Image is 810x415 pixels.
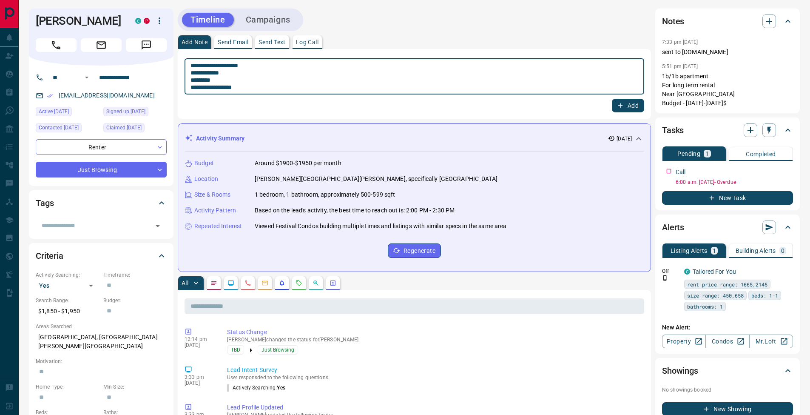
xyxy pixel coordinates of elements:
p: $1,850 - $1,950 [36,304,99,318]
p: actively searching : [227,384,285,392]
p: Min Size: [103,383,167,391]
p: [PERSON_NAME][GEOGRAPHIC_DATA][PERSON_NAME], specifically [GEOGRAPHIC_DATA] [255,175,497,183]
p: [DATE] [185,342,214,348]
div: Showings [662,361,793,381]
svg: Listing Alerts [279,280,285,286]
p: Based on the lead's activity, the best time to reach out is: 2:00 PM - 2:30 PM [255,206,455,215]
span: Contacted [DATE] [39,123,79,132]
span: bathrooms: 1 [687,302,723,311]
button: New Task [662,191,793,205]
p: Timeframe: [103,271,167,279]
p: No showings booked [662,386,793,394]
svg: Email Verified [47,93,53,99]
p: Budget [194,159,214,168]
p: 12:14 pm [185,336,214,342]
button: Timeline [182,13,234,27]
span: Signed up [DATE] [106,107,145,116]
p: Viewed Festival Condos building multiple times and listings with similar specs in the same area [255,222,506,231]
p: User responsded to the following questions: [227,375,641,381]
p: Repeated Interest [194,222,242,231]
button: Regenerate [388,243,441,258]
h2: Alerts [662,220,684,234]
svg: Opportunities [313,280,319,286]
p: Status Change [227,328,641,337]
p: sent to [DOMAIN_NAME] [662,48,793,57]
p: Lead Profile Updated [227,403,641,412]
div: Just Browsing [36,162,167,177]
span: Claimed [DATE] [106,123,142,132]
h2: Tasks [662,123,684,137]
p: Actively Searching: [36,271,99,279]
p: Activity Summary [196,134,244,143]
p: Size & Rooms [194,190,231,199]
button: Open [82,72,92,83]
div: Notes [662,11,793,31]
svg: Push Notification Only [662,275,668,281]
p: Off [662,267,679,275]
p: Add Note [182,39,207,45]
svg: Notes [210,280,217,286]
p: 7:33 pm [DATE] [662,39,698,45]
h2: Showings [662,364,698,378]
h1: [PERSON_NAME] [36,14,122,28]
p: 6:00 a.m. [DATE] - Overdue [676,178,793,186]
span: beds: 1-1 [751,291,778,300]
div: Criteria [36,246,167,266]
p: 5:51 pm [DATE] [662,63,698,69]
p: [DATE] [185,380,214,386]
svg: Lead Browsing Activity [227,280,234,286]
span: rent price range: 1665,2145 [687,280,767,289]
div: condos.ca [684,269,690,275]
p: Search Range: [36,297,99,304]
div: Mon Mar 06 2023 [103,107,167,119]
p: Activity Pattern [194,206,236,215]
span: Call [36,38,77,52]
svg: Emails [261,280,268,286]
a: Property [662,335,706,348]
a: [EMAIL_ADDRESS][DOMAIN_NAME] [59,92,155,99]
span: Just Browsing [261,346,294,354]
button: Campaigns [237,13,299,27]
p: Around $1900-$1950 per month [255,159,341,168]
span: Yes [277,385,285,391]
p: Call [676,168,686,177]
p: 1 [705,151,709,157]
p: Listing Alerts [671,248,708,254]
p: Building Alerts [736,248,776,254]
p: New Alert: [662,323,793,332]
div: Activity Summary[DATE] [185,131,644,146]
svg: Requests [296,280,302,286]
span: TBD [231,346,240,354]
h2: Notes [662,14,684,28]
span: Message [126,38,167,52]
p: Log Call [296,39,318,45]
p: Pending [677,151,700,157]
p: [GEOGRAPHIC_DATA], [GEOGRAPHIC_DATA][PERSON_NAME][GEOGRAPHIC_DATA] [36,330,167,353]
p: 3:33 pm [185,374,214,380]
div: condos.ca [135,18,141,24]
a: Condos [705,335,749,348]
a: Tailored For You [693,268,736,275]
div: Wed Mar 08 2023 [36,123,99,135]
p: Motivation: [36,358,167,365]
button: Open [152,220,164,232]
h2: Criteria [36,249,63,263]
div: Yes [36,279,99,292]
p: Lead Intent Survey [227,366,641,375]
p: 1b/1b apartment For long term rental Near [GEOGRAPHIC_DATA] Budget - [DATE]-[DATE]$ [662,72,793,108]
p: Send Email [218,39,248,45]
p: [PERSON_NAME] changed the status for [PERSON_NAME] [227,337,641,343]
span: Active [DATE] [39,107,69,116]
svg: Agent Actions [330,280,336,286]
span: Email [81,38,122,52]
div: Renter [36,139,167,155]
span: size range: 450,658 [687,291,744,300]
svg: Calls [244,280,251,286]
p: 1 bedroom, 1 bathroom, approximately 500-599 sqft [255,190,395,199]
div: Mon Mar 06 2023 [103,123,167,135]
p: Send Text [259,39,286,45]
div: property.ca [144,18,150,24]
div: Wed Sep 10 2025 [36,107,99,119]
p: All [182,280,188,286]
div: Tags [36,193,167,213]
